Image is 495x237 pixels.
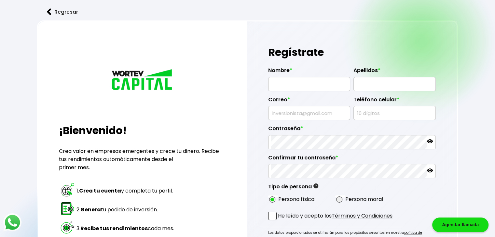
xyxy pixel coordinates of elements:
[278,195,314,203] label: Persona física
[345,195,383,203] label: Persona moral
[79,187,121,194] strong: Crea tu cuenta
[110,68,175,92] img: logo_wortev_capital
[80,206,101,213] strong: Genera
[3,213,21,231] img: logos_whatsapp-icon.242b2217.svg
[268,67,350,77] label: Nombre
[313,183,318,188] img: gfR76cHglkPwleuBLjWdxeZVvX9Wp6JBDmjRYY8JYDQn16A2ICN00zLTgIroGa6qie5tIuWH7V3AapTKqzv+oMZsGfMUqL5JM...
[353,67,435,77] label: Apellidos
[60,201,75,216] img: paso 2
[47,8,51,15] img: flecha izquierda
[432,218,488,232] div: Agendar llamada
[332,212,392,219] a: Términos y Condiciones
[60,220,75,235] img: paso 3
[76,201,174,219] td: 2. tu pedido de inversión.
[278,212,392,220] p: He leído y acepto los
[37,3,458,20] a: flecha izquierdaRegresar
[268,125,436,135] label: Contraseña
[59,123,226,138] h2: ¡Bienvenido!
[268,183,318,193] label: Tipo de persona
[268,155,436,164] label: Confirmar tu contraseña
[76,182,174,200] td: 1. y completa tu perfil.
[60,182,75,197] img: paso 1
[268,43,436,62] h1: Regístrate
[80,225,148,232] strong: Recibe tus rendimientos
[59,147,226,171] p: Crea valor en empresas emergentes y crece tu dinero. Recibe tus rendimientos automáticamente desd...
[353,96,435,106] label: Teléfono celular
[37,3,88,20] button: Regresar
[356,106,433,120] input: 10 dígitos
[268,96,350,106] label: Correo
[271,106,347,120] input: inversionista@gmail.com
